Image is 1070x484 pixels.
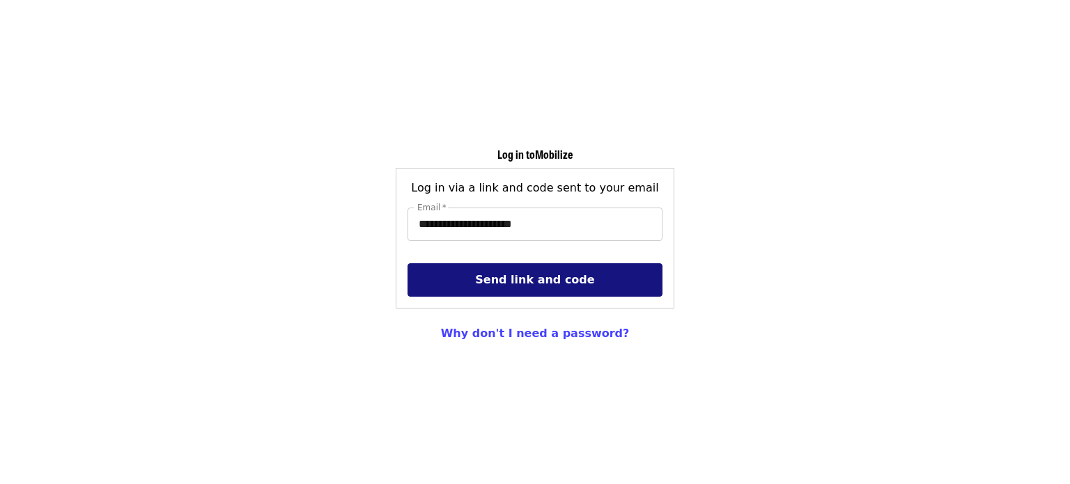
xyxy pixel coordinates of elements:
[408,208,662,241] input: [object Object]
[411,181,658,194] span: Log in via a link and code sent to your email
[475,273,594,286] span: Send link and code
[497,146,573,162] span: Log in to Mobilize
[441,327,630,340] a: Why don't I need a password?
[417,202,440,212] span: Email
[408,263,662,297] button: Send link and code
